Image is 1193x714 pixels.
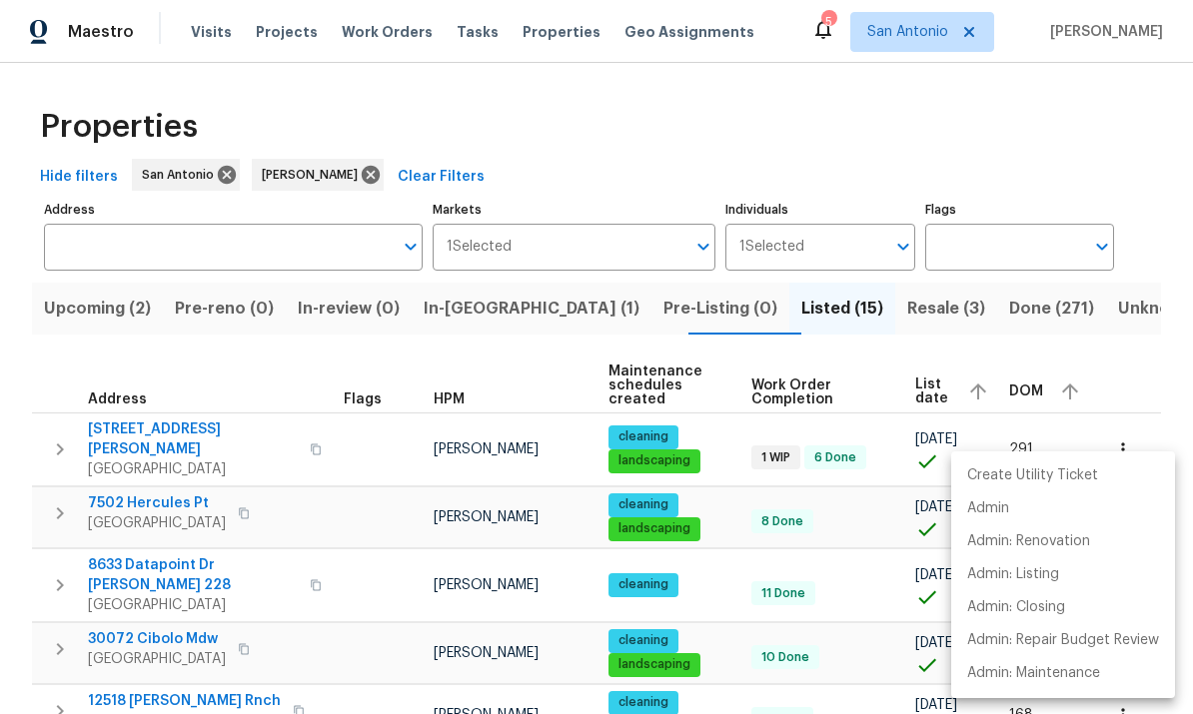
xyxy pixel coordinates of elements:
[967,597,1065,618] p: Admin: Closing
[967,630,1159,651] p: Admin: Repair Budget Review
[967,498,1009,519] p: Admin
[967,531,1090,552] p: Admin: Renovation
[967,465,1098,486] p: Create Utility Ticket
[967,663,1100,684] p: Admin: Maintenance
[967,564,1059,585] p: Admin: Listing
